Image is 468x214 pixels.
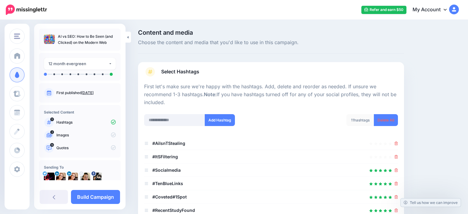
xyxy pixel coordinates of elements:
[81,90,94,95] a: [DATE]
[161,68,199,76] span: Select Hashtags
[58,33,116,46] p: AI vs SEO: How to Be Seen (and Clicked) on the Modern Web
[14,33,20,39] img: menu.png
[152,181,183,186] b: #TenBlueLinks
[56,132,116,138] p: Images
[44,33,55,44] img: c06481ea2956a8e4ef30c4f9c930a900_thumb.jpg
[6,5,47,15] img: Missinglettr
[44,165,116,170] h4: Sending To
[401,198,461,207] a: Tell us how we can improve
[152,141,185,146] b: #AiIsnTStealing
[374,114,398,126] a: Delete All
[204,91,217,97] b: Note:
[152,208,195,213] b: #RecentStudyFound
[44,58,116,70] button: 12 month evergreen
[346,114,374,126] div: hashtags
[351,118,354,122] span: 11
[144,67,398,83] a: Select Hashtags
[152,167,181,173] b: #Socialmedia
[144,83,398,107] p: First let's make sure we're happy with the hashtags. Add, delete and reorder as needed. If unsure...
[50,143,54,147] span: 14
[56,173,66,182] img: 1695384448758-48090.png
[50,130,54,134] span: 2
[68,173,78,182] img: 1695384448758-48090.png
[44,110,116,114] h4: Selected Content
[152,154,178,159] b: #ItSFiltering
[56,120,116,125] p: Hashtags
[205,114,235,126] button: Add Hashtag
[406,2,459,17] a: My Account
[138,39,404,47] span: Choose the content and media that you'd like to use in this campaign.
[56,90,116,96] p: First published
[56,145,116,151] p: Quotes
[138,30,404,36] span: Content and media
[50,118,54,121] span: 11
[44,173,55,182] img: lynn_bio-25462.jpg
[152,194,187,199] b: #Coveted#1Spot
[361,6,406,14] a: Refer and earn $50
[93,173,102,182] img: 14100445_1077316775692974_7124619105766794839_n-bsa36730.png
[80,173,90,182] img: ACg8ocJnG14F726nf4Fbuuw1PqcphSGr4FIJ5RdVAKHhfmEQ2lQs96-c-81107.png
[48,60,108,67] div: 12 month evergreen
